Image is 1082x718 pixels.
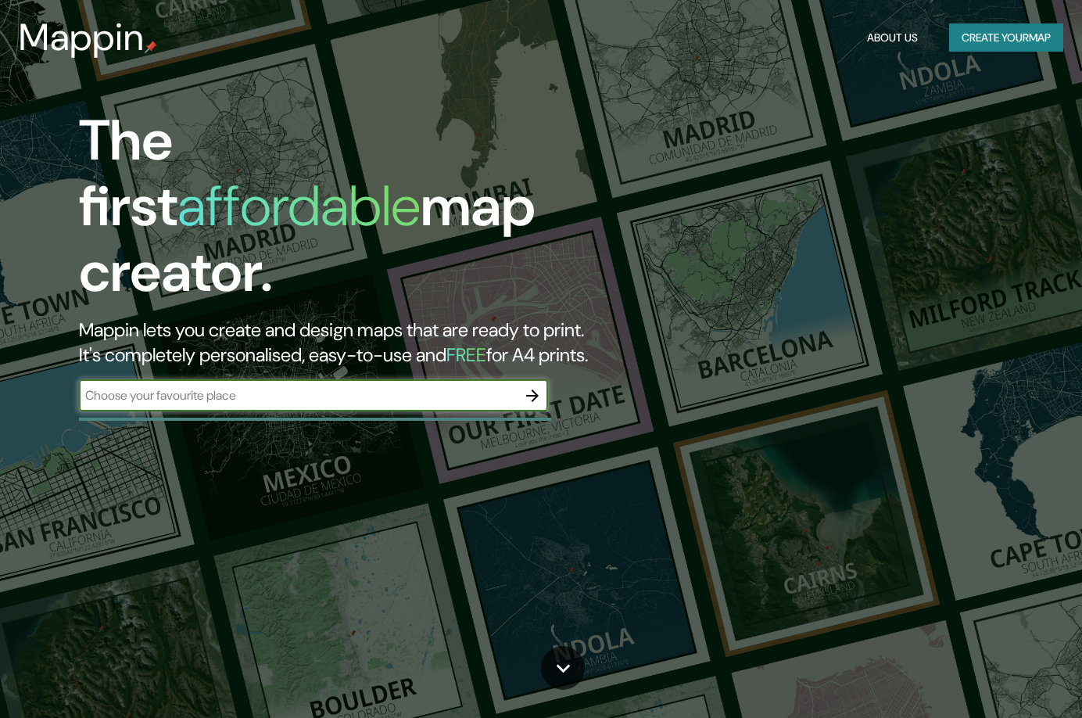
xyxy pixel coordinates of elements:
[446,343,486,367] h5: FREE
[145,41,157,53] img: mappin-pin
[79,318,620,368] h2: Mappin lets you create and design maps that are ready to print. It's completely personalised, eas...
[177,170,421,242] h1: affordable
[19,16,145,59] h3: Mappin
[943,657,1065,701] iframe: Help widget launcher
[861,23,924,52] button: About Us
[949,23,1063,52] button: Create yourmap
[79,386,517,404] input: Choose your favourite place
[79,108,620,318] h1: The first map creator.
